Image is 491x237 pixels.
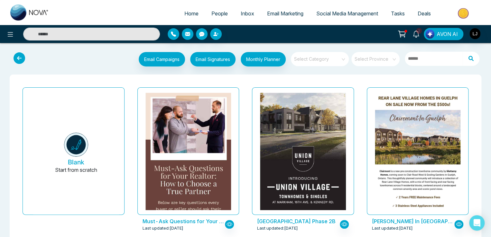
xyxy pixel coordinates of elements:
[205,7,234,20] a: People
[310,7,384,20] a: Social Media Management
[440,6,487,21] img: Market-place.gif
[139,52,185,66] button: Email Campaigns
[257,225,298,232] span: Last updated: [DATE]
[316,10,378,17] span: Social Media Management
[372,217,454,225] p: Clairmont In Guelph by Mattamy Homes
[64,133,88,157] img: novacrm
[10,4,49,21] img: Nova CRM Logo
[437,30,458,38] span: AVON AI
[425,30,434,39] img: Lead Flow
[384,7,411,20] a: Tasks
[55,166,97,181] p: Start from scratch
[411,7,437,20] a: Deals
[469,28,480,39] img: User Avatar
[267,10,303,17] span: Email Marketing
[178,7,205,20] a: Home
[257,217,339,225] p: Union Village Phase 2B
[190,52,236,66] button: Email Signatures
[391,10,405,17] span: Tasks
[143,217,225,225] p: Must-Ask Questions for Your Realtor: How to Choose a True Partner
[241,10,254,17] span: Inbox
[185,52,236,68] a: Email Signatures
[143,225,183,232] span: Last updated: [DATE]
[372,225,413,232] span: Last updated: [DATE]
[424,28,463,40] button: AVON AI
[33,93,119,215] button: BlankStart from scratch
[134,56,185,62] a: Email Campaigns
[241,52,286,66] button: Monthly Planner
[418,10,431,17] span: Deals
[184,10,199,17] span: Home
[234,7,261,20] a: Inbox
[261,7,310,20] a: Email Marketing
[68,158,84,166] h5: Blank
[469,215,485,231] div: Open Intercom Messenger
[408,28,424,39] a: 2
[416,28,422,34] span: 2
[236,52,286,68] a: Monthly Planner
[211,10,228,17] span: People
